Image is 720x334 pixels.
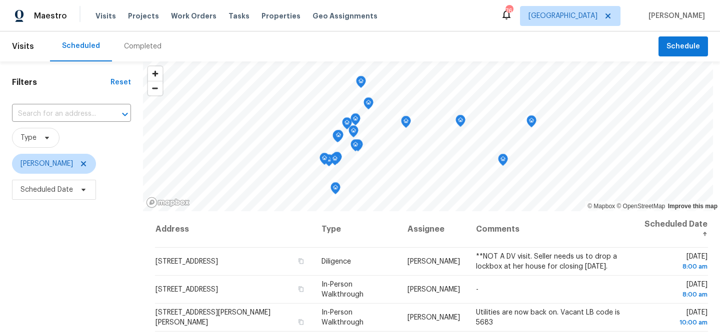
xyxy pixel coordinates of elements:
a: Mapbox [587,203,615,210]
div: Reset [110,77,131,87]
span: Maestro [34,11,67,21]
div: 8:00 am [642,262,707,272]
th: Assignee [399,211,468,248]
div: Map marker [319,153,329,168]
span: [STREET_ADDRESS][PERSON_NAME][PERSON_NAME] [155,309,270,326]
span: In-Person Walkthrough [321,281,363,298]
span: [DATE] [642,281,707,300]
div: 10:00 am [642,318,707,328]
div: Map marker [332,130,342,146]
button: Zoom out [148,81,162,95]
th: Address [155,211,313,248]
th: Type [313,211,399,248]
span: Visits [95,11,116,21]
button: Open [118,107,132,121]
span: Type [20,133,36,143]
span: **NOT A DV visit. Seller needs us to drop a lockbox at her house for closing [DATE]. [476,253,617,270]
div: Completed [124,41,161,51]
div: Map marker [330,182,340,198]
a: OpenStreetMap [616,203,665,210]
div: Map marker [401,116,411,131]
span: Schedule [666,40,700,53]
button: Copy Address [296,257,305,266]
div: Map marker [353,139,363,155]
div: Map marker [363,97,373,113]
div: Map marker [455,115,465,130]
span: Utilities are now back on. Vacant LB code is 5683 [476,309,620,326]
canvas: Map [143,61,713,211]
div: Map marker [350,113,360,129]
span: [DATE] [642,253,707,272]
div: Map marker [330,153,340,169]
button: Copy Address [296,318,305,327]
span: [PERSON_NAME] [644,11,705,21]
span: Projects [128,11,159,21]
a: Improve this map [668,203,717,210]
span: [PERSON_NAME] [407,314,460,321]
div: Map marker [526,115,536,131]
span: Tasks [228,12,249,19]
button: Zoom in [148,66,162,81]
span: Visits [12,35,34,57]
span: [STREET_ADDRESS] [155,286,218,293]
span: [GEOGRAPHIC_DATA] [528,11,597,21]
span: [PERSON_NAME] [407,258,460,265]
a: Mapbox homepage [146,197,190,208]
span: Scheduled Date [20,185,73,195]
div: Map marker [333,130,343,145]
span: In-Person Walkthrough [321,309,363,326]
span: - [476,286,478,293]
h1: Filters [12,77,110,87]
div: 76 [505,6,512,16]
span: [PERSON_NAME] [407,286,460,293]
button: Schedule [658,36,708,57]
button: Copy Address [296,285,305,294]
div: Map marker [332,152,342,167]
div: Map marker [350,139,360,155]
div: Map marker [498,154,508,169]
span: [PERSON_NAME] [20,159,73,169]
input: Search for an address... [12,106,103,122]
div: Map marker [348,125,358,141]
span: Work Orders [171,11,216,21]
span: Diligence [321,258,351,265]
div: Scheduled [62,41,100,51]
th: Scheduled Date ↑ [634,211,708,248]
th: Comments [468,211,634,248]
div: Map marker [356,76,366,91]
div: Map marker [342,117,352,133]
div: 8:00 am [642,290,707,300]
span: Properties [261,11,300,21]
span: [STREET_ADDRESS] [155,258,218,265]
span: [DATE] [642,309,707,328]
span: Geo Assignments [312,11,377,21]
